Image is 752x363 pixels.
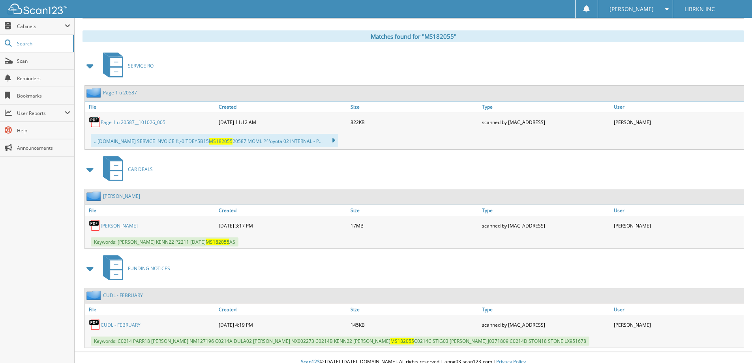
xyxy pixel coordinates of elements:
[480,317,612,333] div: scanned by [MAC_ADDRESS]
[480,304,612,315] a: Type
[480,218,612,233] div: scanned by [MAC_ADDRESS]
[86,88,103,98] img: folder2.png
[612,102,744,112] a: User
[91,237,238,246] span: Keywords: [PERSON_NAME] KENN22 P2211 [DATE] AS
[85,304,217,315] a: File
[86,191,103,201] img: folder2.png
[390,338,414,344] span: MS182055
[17,23,65,30] span: Cabinets
[217,218,349,233] div: [DATE] 3:17 PM
[128,265,170,272] span: FUNDING NOTICES
[17,110,65,117] span: User Reports
[98,50,154,81] a: SERVICE RO
[101,222,138,229] a: [PERSON_NAME]
[17,40,69,47] span: Search
[89,116,101,128] img: PDF.png
[103,89,137,96] a: Page 1 u 20587
[17,75,70,82] span: Reminders
[480,102,612,112] a: Type
[85,205,217,216] a: File
[101,119,165,126] a: Page 1 u 20587__101026_005
[713,325,752,363] iframe: Chat Widget
[217,205,349,216] a: Created
[684,7,715,11] span: LIBRKN INC
[86,290,103,300] img: folder2.png
[98,154,153,185] a: CAR DEALS
[349,205,480,216] a: Size
[349,102,480,112] a: Size
[91,134,338,147] div: ...[DOMAIN_NAME] SERVICE INVOICE ft,-0 TDEY5B15 20587 MOML P^'oyota 02 INTERNAL - P...
[128,166,153,173] span: CAR DEALS
[17,92,70,99] span: Bookmarks
[609,7,654,11] span: [PERSON_NAME]
[217,317,349,333] div: [DATE] 4:19 PM
[349,304,480,315] a: Size
[612,205,744,216] a: User
[480,114,612,130] div: scanned by [MAC_ADDRESS]
[17,127,70,134] span: Help
[101,322,141,328] a: CUDL - FEBRUARY
[217,114,349,130] div: [DATE] 11:12 AM
[17,58,70,64] span: Scan
[612,317,744,333] div: [PERSON_NAME]
[98,253,170,284] a: FUNDING NOTICES
[103,193,140,199] a: [PERSON_NAME]
[89,220,101,231] img: PDF.png
[89,319,101,331] img: PDF.png
[349,317,480,333] div: 145KB
[612,304,744,315] a: User
[128,62,154,69] span: SERVICE RO
[480,205,612,216] a: Type
[83,30,744,42] div: Matches found for "MS182055"
[8,4,67,14] img: scan123-logo-white.svg
[612,114,744,130] div: [PERSON_NAME]
[217,102,349,112] a: Created
[349,114,480,130] div: 822KB
[103,292,143,299] a: CUDL - FEBRUARY
[17,145,70,151] span: Announcements
[217,304,349,315] a: Created
[206,239,229,245] span: MS182055
[209,138,233,145] span: MS182055
[612,218,744,233] div: [PERSON_NAME]
[349,218,480,233] div: 17MB
[91,337,589,346] span: Keywords: C0214 PARR18 [PERSON_NAME] NM127196 C0214A DULA02 [PERSON_NAME] NX002273 C0214B KENN22 ...
[85,102,217,112] a: File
